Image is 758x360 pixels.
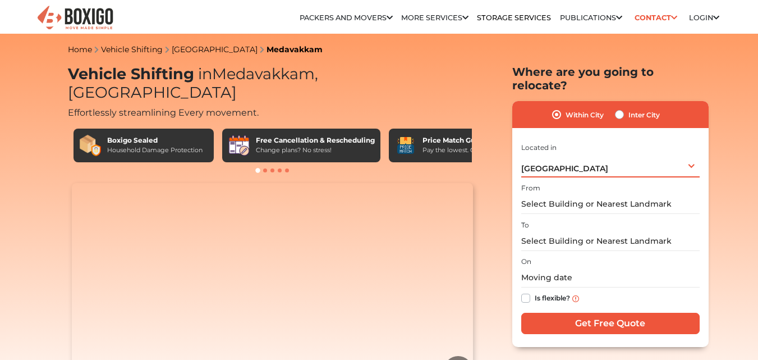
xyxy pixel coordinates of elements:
input: Select Building or Nearest Landmark [521,194,700,214]
span: Medavakkam, [GEOGRAPHIC_DATA] [68,65,318,102]
a: [GEOGRAPHIC_DATA] [172,44,258,54]
label: On [521,257,531,267]
div: Boxigo Sealed [107,135,203,145]
label: Inter City [628,108,660,121]
a: Packers and Movers [300,13,393,22]
img: Boxigo [36,4,114,32]
div: Household Damage Protection [107,145,203,155]
span: Effortlessly streamlining Every movement. [68,107,259,118]
div: Pay the lowest. Guaranteed! [422,145,508,155]
span: [GEOGRAPHIC_DATA] [521,163,608,174]
input: Get Free Quote [521,313,700,334]
a: Medavakkam [267,44,323,54]
img: info [572,295,579,302]
a: Storage Services [477,13,551,22]
img: Boxigo Sealed [79,134,102,157]
img: Price Match Guarantee [394,134,417,157]
input: Select Building or Nearest Landmark [521,231,700,251]
a: Vehicle Shifting [101,44,163,54]
a: Login [689,13,719,22]
label: Within City [566,108,604,121]
label: To [521,220,529,230]
label: Located in [521,143,557,153]
span: in [198,65,212,83]
h1: Vehicle Shifting [68,65,477,102]
div: Free Cancellation & Rescheduling [256,135,375,145]
input: Moving date [521,268,700,288]
a: More services [401,13,468,22]
img: Free Cancellation & Rescheduling [228,134,250,157]
div: Price Match Guarantee [422,135,508,145]
a: Contact [631,9,681,26]
a: Home [68,44,92,54]
label: From [521,183,540,193]
h2: Where are you going to relocate? [512,65,709,92]
a: Publications [560,13,622,22]
label: Is flexible? [535,291,570,303]
div: Change plans? No stress! [256,145,375,155]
